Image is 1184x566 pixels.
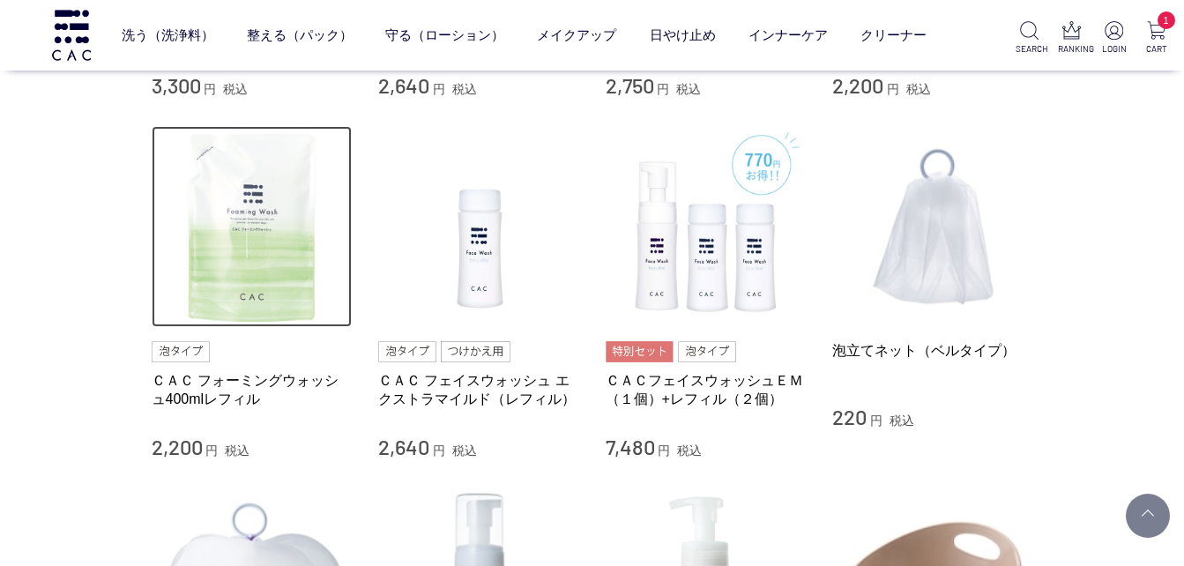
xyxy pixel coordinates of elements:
span: 税込 [225,443,249,458]
img: ＣＡＣ フェイスウォッシュ エクストラマイルド（レフィル） [378,126,579,327]
a: LOGIN [1100,21,1128,56]
span: 2,200 [152,434,203,459]
img: ＣＡＣフェイスウォッシュＥＭ（１個）+レフィル（２個） [606,126,807,327]
p: SEARCH [1016,42,1043,56]
p: RANKING [1058,42,1085,56]
span: 1 [1158,11,1175,29]
img: 泡立てネット（ベルタイプ） [832,126,1033,327]
a: インナーケア [748,11,828,58]
a: SEARCH [1016,21,1043,56]
span: 220 [832,404,867,429]
span: 円 [205,443,218,458]
a: ＣＡＣフェイスウォッシュＥＭ（１個）+レフィル（２個） [606,371,807,409]
span: 円 [433,443,445,458]
img: 特別セット [606,341,674,362]
a: RANKING [1058,21,1085,56]
span: 税込 [677,443,702,458]
img: つけかえ用 [441,341,510,362]
a: メイクアップ [537,11,616,58]
img: 泡タイプ [378,341,436,362]
img: logo [49,10,93,60]
p: LOGIN [1100,42,1128,56]
a: 整える（パック） [247,11,353,58]
span: 2,640 [378,434,429,459]
span: 税込 [452,443,477,458]
img: 泡タイプ [678,341,736,362]
span: 円 [870,413,882,428]
a: ＣＡＣ フェイスウォッシュ エクストラマイルド（レフィル） [378,371,579,409]
span: 円 [658,443,670,458]
img: 泡タイプ [152,341,210,362]
p: CART [1143,42,1170,56]
a: 洗う（洗浄料） [122,11,214,58]
span: 税込 [890,413,914,428]
img: ＣＡＣ フォーミングウォッシュ400mlレフィル [152,126,353,327]
a: 1 CART [1143,21,1170,56]
a: 泡立てネット（ベルタイプ） [832,341,1033,360]
a: ＣＡＣ フォーミングウォッシュ400mlレフィル [152,371,353,409]
a: 日やけ止め [650,11,716,58]
a: クリーナー [860,11,927,58]
a: 守る（ローション） [385,11,504,58]
span: 7,480 [606,434,655,459]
